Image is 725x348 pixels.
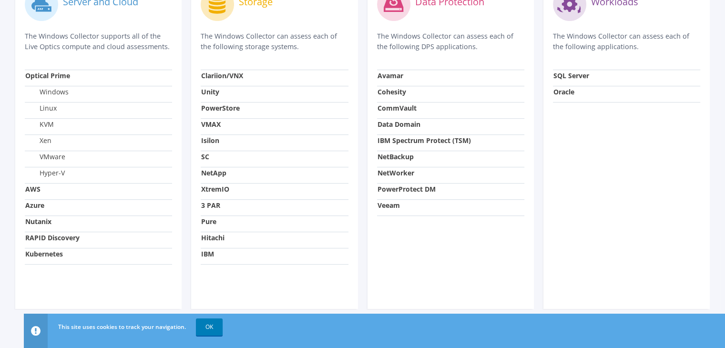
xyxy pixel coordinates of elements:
[25,168,65,178] label: Hyper-V
[553,71,589,80] strong: SQL Server
[378,103,417,113] strong: CommVault
[378,136,471,145] strong: IBM Spectrum Protect (TSM)
[201,120,221,129] strong: VMAX
[25,184,41,194] strong: AWS
[553,31,700,52] p: The Windows Collector can assess each of the following applications.
[25,120,54,129] label: KVM
[25,249,63,258] strong: Kubernetes
[378,201,400,210] strong: Veeam
[25,152,65,162] label: VMware
[201,87,219,96] strong: Unity
[201,217,216,226] strong: Pure
[201,184,229,194] strong: XtremIO
[378,168,414,177] strong: NetWorker
[201,31,348,52] p: The Windows Collector can assess each of the following storage systems.
[378,71,403,80] strong: Avamar
[25,233,80,242] strong: RAPID Discovery
[58,323,186,331] span: This site uses cookies to track your navigation.
[378,120,420,129] strong: Data Domain
[25,217,51,226] strong: Nutanix
[25,201,44,210] strong: Azure
[201,201,220,210] strong: 3 PAR
[201,168,226,177] strong: NetApp
[25,71,70,80] strong: Optical Prime
[201,249,214,258] strong: IBM
[201,71,243,80] strong: Clariion/VNX
[25,136,51,145] label: Xen
[201,152,209,161] strong: SC
[378,152,414,161] strong: NetBackup
[25,87,69,97] label: Windows
[201,103,240,113] strong: PowerStore
[378,184,436,194] strong: PowerProtect DM
[196,318,223,336] a: OK
[378,87,406,96] strong: Cohesity
[553,87,574,96] strong: Oracle
[377,31,524,52] p: The Windows Collector can assess each of the following DPS applications.
[25,31,172,52] p: The Windows Collector supports all of the Live Optics compute and cloud assessments.
[201,233,225,242] strong: Hitachi
[201,136,219,145] strong: Isilon
[25,103,57,113] label: Linux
